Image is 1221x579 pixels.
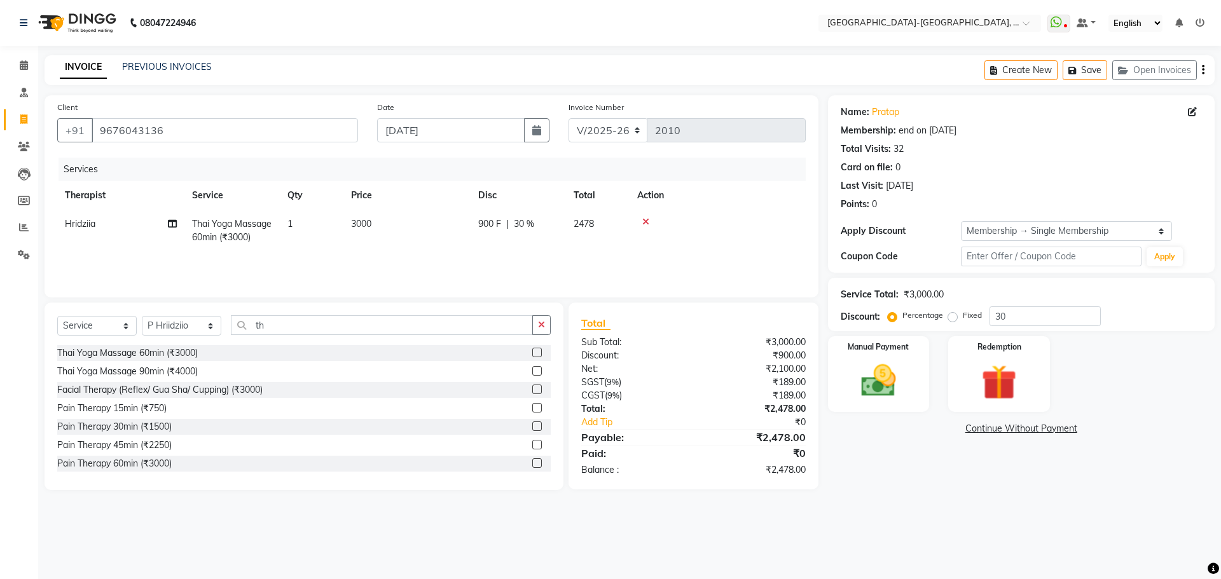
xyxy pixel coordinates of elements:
[693,349,815,362] div: ₹900.00
[572,362,693,376] div: Net:
[566,181,630,210] th: Total
[351,218,371,229] span: 3000
[581,317,610,330] span: Total
[572,446,693,461] div: Paid:
[572,349,693,362] div: Discount:
[902,310,943,321] label: Percentage
[57,365,198,378] div: Thai Yoga Massage 90min (₹4000)
[841,106,869,119] div: Name:
[607,377,619,387] span: 9%
[57,439,172,452] div: Pain Therapy 45min (₹2250)
[506,217,509,231] span: |
[478,217,501,231] span: 900 F
[1112,60,1197,80] button: Open Invoices
[572,416,714,429] a: Add Tip
[693,336,815,349] div: ₹3,000.00
[572,430,693,445] div: Payable:
[961,247,1142,266] input: Enter Offer / Coupon Code
[841,142,891,156] div: Total Visits:
[872,198,877,211] div: 0
[57,102,78,113] label: Client
[343,181,471,210] th: Price
[140,5,196,41] b: 08047224946
[572,463,693,477] div: Balance :
[841,161,893,174] div: Card on file:
[841,124,896,137] div: Membership:
[607,390,619,400] span: 9%
[886,179,913,193] div: [DATE]
[904,288,944,301] div: ₹3,000.00
[59,158,815,181] div: Services
[831,422,1212,435] a: Continue Without Payment
[630,181,806,210] th: Action
[841,288,899,301] div: Service Total:
[57,383,263,397] div: Facial Therapy (Reflex/ Gua Sha/ Cupping) (₹3000)
[872,106,899,119] a: Pratap
[581,376,604,388] span: SGST
[57,346,198,360] div: Thai Yoga Massage 60min (₹3000)
[192,218,272,243] span: Thai Yoga Massage 60min (₹3000)
[850,360,907,401] img: _cash.svg
[377,102,394,113] label: Date
[693,402,815,416] div: ₹2,478.00
[893,142,904,156] div: 32
[57,118,93,142] button: +91
[693,362,815,376] div: ₹2,100.00
[970,360,1028,404] img: _gift.svg
[984,60,1058,80] button: Create New
[287,218,293,229] span: 1
[1147,247,1183,266] button: Apply
[122,61,212,72] a: PREVIOUS INVOICES
[714,416,815,429] div: ₹0
[92,118,358,142] input: Search by Name/Mobile/Email/Code
[471,181,566,210] th: Disc
[693,430,815,445] div: ₹2,478.00
[32,5,120,41] img: logo
[841,179,883,193] div: Last Visit:
[693,376,815,389] div: ₹189.00
[569,102,624,113] label: Invoice Number
[693,389,815,402] div: ₹189.00
[280,181,343,210] th: Qty
[581,390,605,401] span: CGST
[977,341,1021,353] label: Redemption
[1063,60,1107,80] button: Save
[841,198,869,211] div: Points:
[693,463,815,477] div: ₹2,478.00
[572,389,693,402] div: ( )
[574,218,594,229] span: 2478
[57,402,167,415] div: Pain Therapy 15min (₹750)
[57,420,172,433] div: Pain Therapy 30min (₹1500)
[841,250,961,263] div: Coupon Code
[572,376,693,389] div: ( )
[895,161,900,174] div: 0
[514,217,534,231] span: 30 %
[57,457,172,470] div: Pain Therapy 60min (₹3000)
[899,124,956,137] div: end on [DATE]
[184,181,280,210] th: Service
[572,402,693,416] div: Total:
[60,56,107,79] a: INVOICE
[963,310,982,321] label: Fixed
[231,315,533,335] input: Search or Scan
[841,310,880,324] div: Discount:
[57,181,184,210] th: Therapist
[65,218,95,229] span: Hridziia
[693,446,815,461] div: ₹0
[841,224,961,238] div: Apply Discount
[572,336,693,349] div: Sub Total:
[848,341,909,353] label: Manual Payment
